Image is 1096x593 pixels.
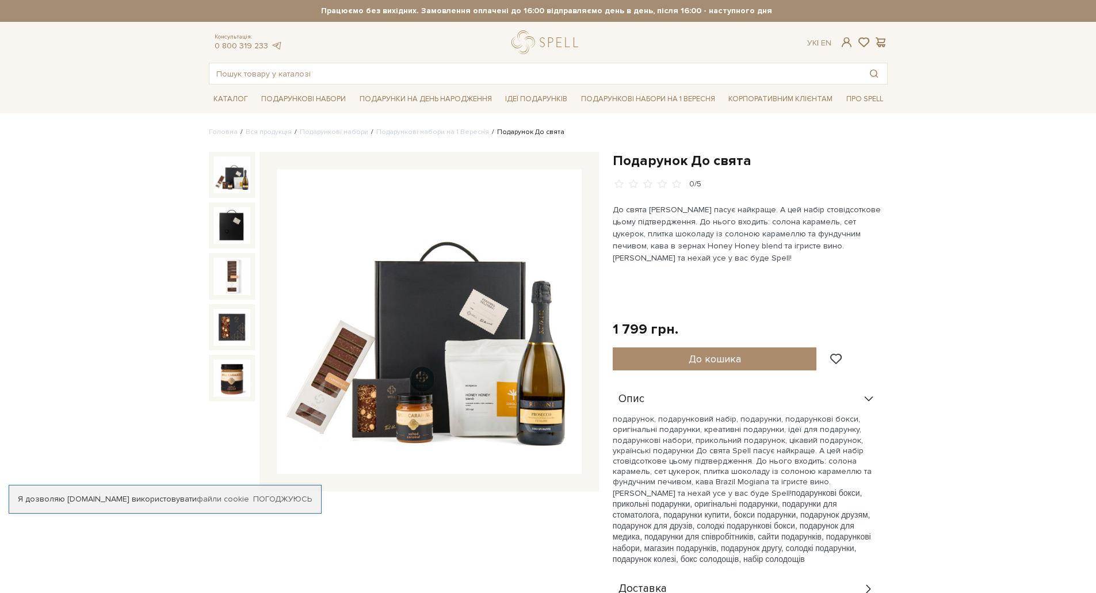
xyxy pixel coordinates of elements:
[807,38,831,48] div: Ук
[209,90,253,108] a: Каталог
[613,320,678,338] div: 1 799 грн.
[861,63,887,84] button: Пошук товару у каталозі
[197,494,249,504] a: файли cookie
[489,127,564,137] li: Подарунок До свята
[9,494,321,504] div: Я дозволяю [DOMAIN_NAME] використовувати
[613,414,881,565] p: подарунок, подарунковий набір, подарунки, подарункові бокси, оригінальні подарунки, креативні под...
[689,179,701,190] div: 0/5
[213,359,250,396] img: Подарунок До свята
[689,353,741,365] span: До кошика
[821,38,831,48] a: En
[511,30,583,54] a: logo
[501,90,572,108] a: Ідеї подарунків
[613,488,871,564] span: подарункові бокси, прикольні подарунки, оригінальні подарунки, подарунки для стоматолога, подарун...
[613,347,817,370] button: До кошика
[277,169,582,474] img: Подарунок До свята
[209,6,884,16] strong: Працюємо без вихідних. Замовлення оплачені до 16:00 відправляємо день в день, після 16:00 - насту...
[213,309,250,346] img: Подарунок До свята
[213,156,250,193] img: Подарунок До свята
[842,90,888,108] a: Про Spell
[613,204,883,264] p: До свята [PERSON_NAME] пасує найкраще. А цей набір стовідсоткове цьому підтвердження. До нього вх...
[213,207,250,244] img: Подарунок До свята
[724,89,837,109] a: Корпоративним клієнтам
[213,258,250,294] img: Подарунок До свята
[215,33,282,41] span: Консультація:
[618,394,644,404] span: Опис
[209,128,238,136] a: Головна
[376,128,489,136] a: Подарункові набори на 1 Вересня
[271,41,282,51] a: telegram
[817,38,819,48] span: |
[613,152,888,170] h1: Подарунок До свята
[253,494,312,504] a: Погоджуюсь
[355,90,497,108] a: Подарунки на День народження
[209,63,861,84] input: Пошук товару у каталозі
[257,90,350,108] a: Подарункові набори
[300,128,368,136] a: Подарункові набори
[215,41,268,51] a: 0 800 319 233
[576,89,720,109] a: Подарункові набори на 1 Вересня
[246,128,292,136] a: Вся продукція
